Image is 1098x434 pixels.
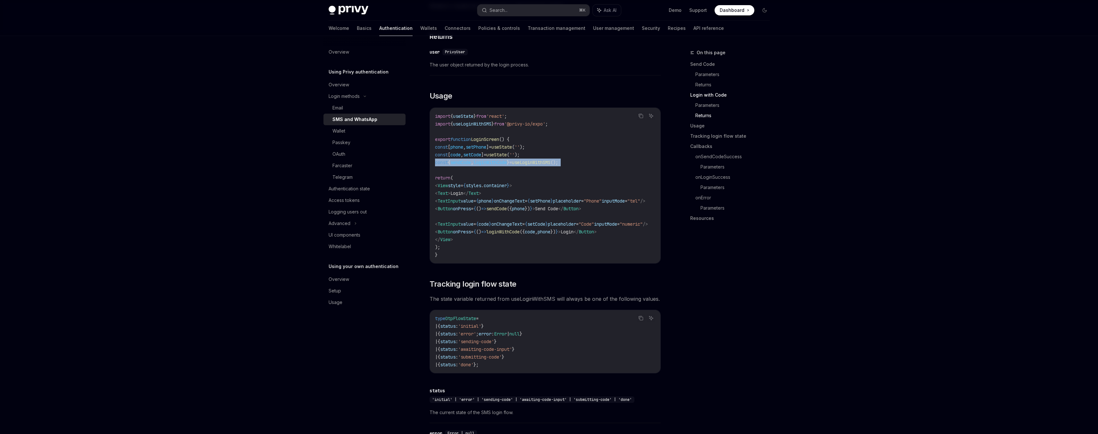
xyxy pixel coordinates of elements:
[515,152,520,158] span: );
[458,331,476,337] span: 'error'
[486,144,489,150] span: ]
[484,152,486,158] span: =
[481,323,484,329] span: }
[576,221,579,227] span: =
[435,252,438,258] span: }
[695,152,775,162] a: onSendCodeSuccess
[438,346,440,352] span: {
[438,190,448,196] span: Text
[700,162,775,172] a: Parameters
[507,331,509,337] span: |
[329,48,349,56] div: Overview
[690,213,775,223] a: Resources
[489,221,491,227] span: }
[323,114,406,125] a: SMS and WhatsApp
[481,206,486,212] span: =>
[458,323,481,329] span: 'initial'
[504,121,545,127] span: '@privy-io/expo'
[323,102,406,114] a: Email
[435,221,438,227] span: <
[445,316,476,321] span: OtpFlowState
[435,175,450,181] span: return
[637,112,645,120] button: Copy the contents from the code block
[530,206,532,212] span: }
[538,229,550,235] span: phone
[474,160,507,165] span: loginWithCode
[438,183,448,188] span: View
[486,152,507,158] span: useState
[430,49,440,55] div: user
[695,172,775,182] a: onLoginSuccess
[332,127,345,135] div: Wallet
[430,32,453,41] span: Returns
[640,198,645,204] span: />
[430,279,516,289] span: Tracking login flow state
[476,331,479,337] span: ;
[520,229,525,235] span: ({
[759,5,770,15] button: Toggle dark mode
[461,198,474,204] span: value
[489,144,491,150] span: =
[329,81,349,89] div: Overview
[642,21,660,36] a: Security
[456,339,458,344] span: :
[453,113,474,119] span: useState
[435,244,440,250] span: );
[509,152,515,158] span: ''
[461,183,463,188] span: =
[558,229,561,235] span: >
[438,206,453,212] span: Button
[323,79,406,91] a: Overview
[438,362,440,368] span: {
[458,346,512,352] span: 'awaiting-code-input'
[332,173,353,181] div: Telegram
[525,229,535,235] span: code
[450,121,453,127] span: {
[620,221,643,227] span: "numeric"
[435,144,448,150] span: const
[435,323,438,329] span: |
[329,185,370,193] div: Authentication state
[715,5,754,15] a: Dashboard
[494,121,504,127] span: from
[468,190,479,196] span: Text
[458,362,474,368] span: 'done'
[323,171,406,183] a: Telegram
[435,136,450,142] span: export
[579,221,594,227] span: "Code"
[445,21,471,36] a: Connectors
[329,92,360,100] div: Login methods
[458,354,502,360] span: 'submitting-code'
[490,6,507,14] div: Search...
[695,69,775,80] a: Parameters
[474,198,476,204] span: =
[471,229,474,235] span: =
[700,203,775,213] a: Parameters
[535,229,538,235] span: ,
[448,160,450,165] span: {
[323,183,406,195] a: Authentication state
[461,152,463,158] span: ,
[690,90,775,100] a: Login with Code
[323,148,406,160] a: OAuth
[435,183,438,188] span: <
[329,299,342,306] div: Usage
[440,339,456,344] span: status
[435,113,450,119] span: import
[332,150,345,158] div: OAuth
[461,221,474,227] span: value
[329,68,389,76] h5: Using Privy authentication
[435,121,450,127] span: import
[476,221,479,227] span: {
[512,206,525,212] span: phone
[435,198,438,204] span: <
[507,152,509,158] span: (
[602,198,625,204] span: inputMode
[494,339,497,344] span: }
[323,206,406,218] a: Logging users out
[323,137,406,148] a: Passkey
[690,59,775,69] a: Send Code
[445,49,465,55] span: PrivyUser
[435,354,438,360] span: |
[486,206,507,212] span: sendCode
